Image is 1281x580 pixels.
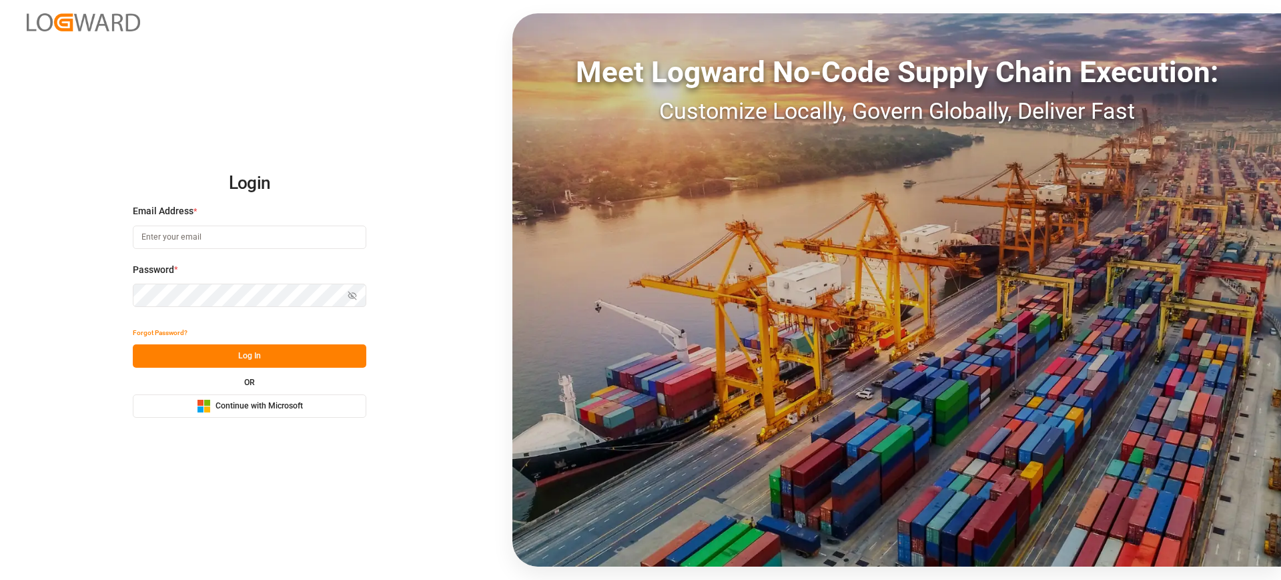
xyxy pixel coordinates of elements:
[133,344,366,368] button: Log In
[27,13,140,31] img: Logward_new_orange.png
[216,400,303,412] span: Continue with Microsoft
[133,226,366,249] input: Enter your email
[512,94,1281,128] div: Customize Locally, Govern Globally, Deliver Fast
[133,204,193,218] span: Email Address
[133,263,174,277] span: Password
[133,394,366,418] button: Continue with Microsoft
[133,321,187,344] button: Forgot Password?
[244,378,255,386] small: OR
[512,50,1281,94] div: Meet Logward No-Code Supply Chain Execution:
[133,162,366,205] h2: Login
